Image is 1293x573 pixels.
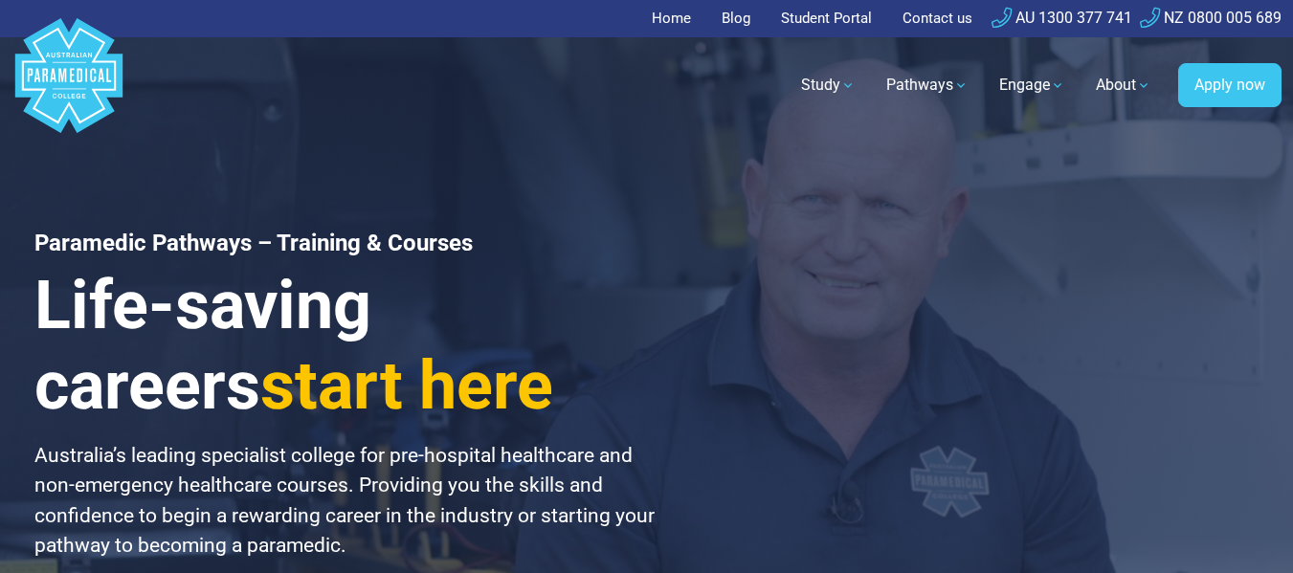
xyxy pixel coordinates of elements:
[1178,63,1282,107] a: Apply now
[1084,58,1163,112] a: About
[260,346,553,425] span: start here
[1140,9,1282,27] a: NZ 0800 005 689
[34,441,670,562] p: Australia’s leading specialist college for pre-hospital healthcare and non-emergency healthcare c...
[790,58,867,112] a: Study
[34,230,670,257] h1: Paramedic Pathways – Training & Courses
[988,58,1077,112] a: Engage
[992,9,1132,27] a: AU 1300 377 741
[11,37,126,134] a: Australian Paramedical College
[34,265,670,426] h3: Life-saving careers
[875,58,980,112] a: Pathways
